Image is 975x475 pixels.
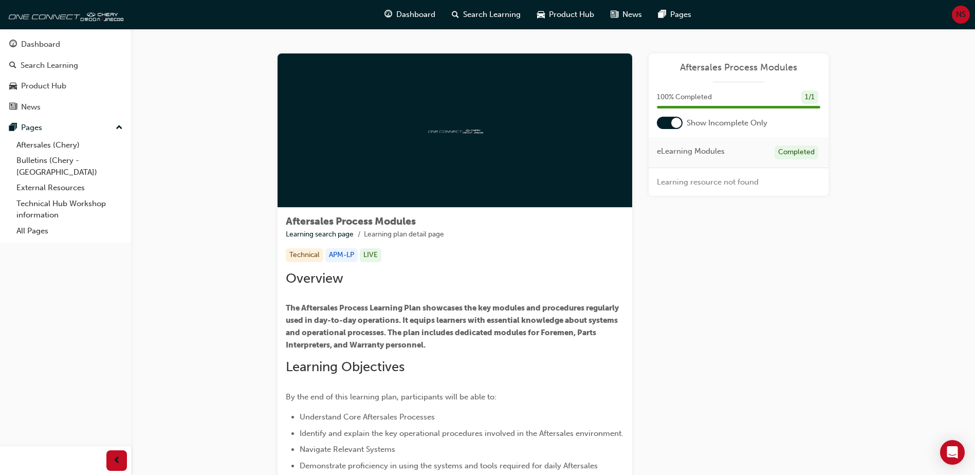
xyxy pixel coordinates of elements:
span: The Aftersales Process Learning Plan showcases the key modules and procedures regularly used in d... [286,303,620,350]
span: up-icon [116,121,123,135]
li: Learning plan detail page [364,229,444,241]
span: Overview [286,270,343,286]
a: guage-iconDashboard [376,4,444,25]
div: Dashboard [21,39,60,50]
span: Understand Core Aftersales Processes [300,412,435,422]
span: Identify and explain the key operational procedures involved in the Aftersales environment. [300,429,623,438]
a: Product Hub [4,77,127,96]
a: search-iconSearch Learning [444,4,529,25]
a: All Pages [12,223,127,239]
div: 1 / 1 [801,90,818,104]
span: 100 % Completed [657,92,712,103]
div: Product Hub [21,80,66,92]
a: External Resources [12,180,127,196]
span: guage-icon [384,8,392,21]
div: Technical [286,248,323,262]
span: By the end of this learning plan, participants will be able to: [286,392,496,401]
span: prev-icon [113,454,121,467]
span: Product Hub [549,9,594,21]
span: Learning Objectives [286,359,404,375]
img: oneconnect [427,125,483,135]
span: NS [956,9,966,21]
span: car-icon [537,8,545,21]
span: car-icon [9,82,17,91]
a: Search Learning [4,56,127,75]
div: Completed [775,145,818,159]
span: eLearning Modules [657,145,725,157]
a: News [4,98,127,117]
span: Aftersales Process Modules [286,215,416,227]
span: pages-icon [9,123,17,133]
span: Pages [670,9,691,21]
a: Aftersales (Chery) [12,137,127,153]
span: Learning resource not found [657,177,759,187]
div: Open Intercom Messenger [940,440,965,465]
a: Technical Hub Workshop information [12,196,127,223]
button: DashboardSearch LearningProduct HubNews [4,33,127,118]
a: car-iconProduct Hub [529,4,602,25]
div: APM-LP [325,248,358,262]
div: LIVE [360,248,381,262]
button: Pages [4,118,127,137]
span: search-icon [452,8,459,21]
a: news-iconNews [602,4,650,25]
span: Dashboard [396,9,435,21]
span: search-icon [9,61,16,70]
span: News [622,9,642,21]
img: oneconnect [5,4,123,25]
a: Aftersales Process Modules [657,62,820,74]
span: Show Incomplete Only [687,117,767,129]
a: Bulletins (Chery - [GEOGRAPHIC_DATA]) [12,153,127,180]
button: NS [952,6,970,24]
div: Pages [21,122,42,134]
span: Search Learning [463,9,521,21]
a: pages-iconPages [650,4,700,25]
div: Search Learning [21,60,78,71]
span: guage-icon [9,40,17,49]
span: news-icon [611,8,618,21]
span: pages-icon [658,8,666,21]
span: Navigate Relevant Systems [300,445,395,454]
div: News [21,101,41,113]
a: Dashboard [4,35,127,54]
span: news-icon [9,103,17,112]
a: Learning search page [286,230,354,239]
